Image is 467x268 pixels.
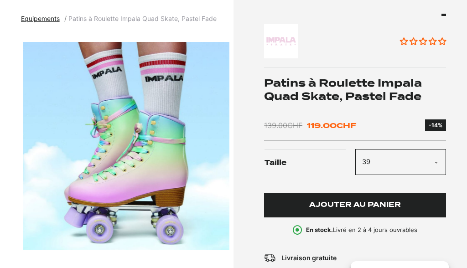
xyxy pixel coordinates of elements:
[309,201,401,209] span: Ajouter au panier
[306,226,333,233] b: En stock.
[21,15,60,22] span: Equipements
[307,121,356,130] bdi: 119.00
[264,76,446,103] h1: Patins à Roulette Impala Quad Skate, Pastel Fade
[264,121,302,130] bdi: 139.00
[265,149,355,176] label: Taille
[23,32,231,260] div: 6 of 6
[21,15,65,22] a: Equipements
[306,226,417,235] p: Livré en 2 à 4 jours ouvrables
[68,15,217,22] span: Patins à Roulette Impala Quad Skate, Pastel Fade
[287,121,302,130] span: CHF
[429,121,442,129] div: -14%
[264,193,446,217] button: Ajouter au panier
[337,121,356,130] span: CHF
[281,253,337,263] p: Livraison gratuite
[21,14,217,24] nav: breadcrumbs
